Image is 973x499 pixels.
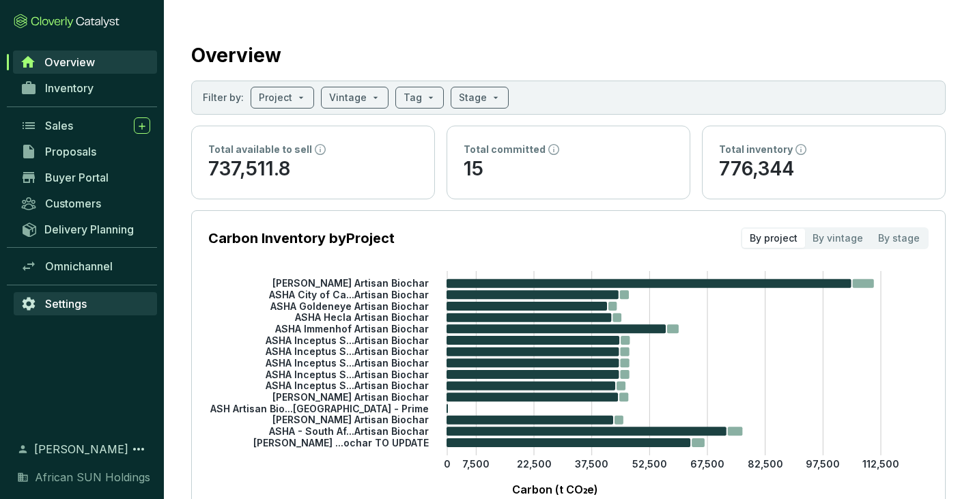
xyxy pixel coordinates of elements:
[742,229,805,248] div: By project
[265,380,429,391] tspan: ASHA Inceptus S...Artisan Biochar
[208,229,395,248] p: Carbon Inventory by Project
[517,458,552,470] tspan: 22,500
[268,425,429,437] tspan: ASHA - South Af...Artisan Biochar
[45,81,94,95] span: Inventory
[268,289,429,300] tspan: ASHA City of Ca...Artisan Biochar
[44,223,134,236] span: Delivery Planning
[690,458,724,470] tspan: 67,500
[265,334,429,345] tspan: ASHA Inceptus S...Artisan Biochar
[272,277,429,289] tspan: [PERSON_NAME] Artisan Biochar
[191,41,281,70] h2: Overview
[265,345,429,357] tspan: ASHA Inceptus S...Artisan Biochar
[14,114,157,137] a: Sales
[805,229,871,248] div: By vintage
[575,458,608,470] tspan: 37,500
[45,197,101,210] span: Customers
[265,368,429,380] tspan: ASHA Inceptus S...Artisan Biochar
[14,255,157,278] a: Omnichannel
[210,402,429,414] tspan: ASH Artisan Bio...[GEOGRAPHIC_DATA] - Prime
[14,76,157,100] a: Inventory
[272,391,429,403] tspan: [PERSON_NAME] Artisan Biochar
[632,458,667,470] tspan: 52,500
[719,143,793,156] p: Total inventory
[14,218,157,240] a: Delivery Planning
[464,156,673,182] p: 15
[444,458,451,470] tspan: 0
[270,300,429,311] tspan: ASHA Goldeneye Artisan Biochar
[462,458,490,470] tspan: 7,500
[253,436,429,448] tspan: [PERSON_NAME] ...ochar TO UPDATE
[203,91,244,104] p: Filter by:
[208,143,312,156] p: Total available to sell
[45,171,109,184] span: Buyer Portal
[274,323,429,334] tspan: ASHA Immenhof Artisan Biochar
[862,458,899,470] tspan: 112,500
[748,458,783,470] tspan: 82,500
[14,140,157,163] a: Proposals
[719,156,929,182] p: 776,344
[45,259,113,273] span: Omnichannel
[45,297,87,311] span: Settings
[14,166,157,189] a: Buyer Portal
[265,357,429,369] tspan: ASHA Inceptus S...Artisan Biochar
[45,119,73,132] span: Sales
[294,311,429,323] tspan: ASHA Hecla Artisan Biochar
[464,143,546,156] p: Total committed
[14,292,157,315] a: Settings
[13,51,157,74] a: Overview
[14,192,157,215] a: Customers
[44,55,95,69] span: Overview
[806,458,840,470] tspan: 97,500
[272,414,429,425] tspan: [PERSON_NAME] Artisan Biochar
[741,227,929,249] div: segmented control
[208,156,418,182] p: 737,511.8
[871,229,927,248] div: By stage
[35,469,150,485] span: African SUN Holdings
[45,145,96,158] span: Proposals
[229,481,881,498] p: Carbon (t CO₂e)
[34,441,128,457] span: [PERSON_NAME]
